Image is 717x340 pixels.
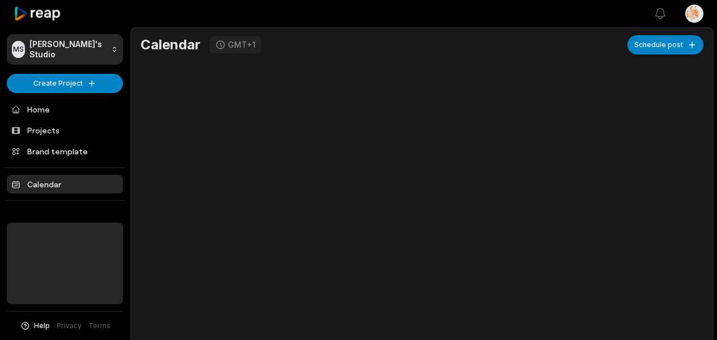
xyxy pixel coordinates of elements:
a: Home [7,100,123,119]
div: MS [12,41,25,58]
a: Brand template [7,142,123,161]
div: GMT+1 [228,40,256,50]
button: Schedule post [627,35,703,54]
a: Calendar [7,175,123,194]
a: Privacy [57,321,82,331]
a: Terms [88,321,111,331]
button: Create Project [7,74,123,93]
button: Help [20,321,50,331]
a: Projects [7,121,123,140]
span: Help [34,321,50,331]
h1: Calendar [141,36,201,53]
p: [PERSON_NAME]'s Studio [29,39,107,60]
